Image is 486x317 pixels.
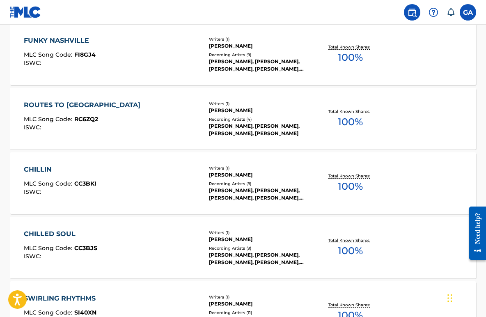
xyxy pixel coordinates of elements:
[445,278,486,317] iframe: Chat Widget
[209,300,312,308] div: [PERSON_NAME]
[24,36,96,46] div: FUNKY NASHVILLE
[209,122,312,137] div: [PERSON_NAME], [PERSON_NAME], [PERSON_NAME], [PERSON_NAME]
[209,36,312,42] div: Writers ( 1 )
[209,107,312,114] div: [PERSON_NAME]
[209,187,312,202] div: [PERSON_NAME], [PERSON_NAME], [PERSON_NAME], [PERSON_NAME], [PERSON_NAME]
[24,165,96,175] div: CHILLIN
[447,8,455,16] div: Notifications
[74,309,96,316] span: SI40XN
[74,180,96,187] span: CC3BKI
[24,309,74,316] span: MLC Song Code :
[209,181,312,187] div: Recording Artists ( 8 )
[407,7,417,17] img: search
[24,115,74,123] span: MLC Song Code :
[209,165,312,171] div: Writers ( 1 )
[209,101,312,107] div: Writers ( 1 )
[24,51,74,58] span: MLC Song Code :
[338,115,363,129] span: 100 %
[209,171,312,179] div: [PERSON_NAME]
[74,51,96,58] span: FI8GJ4
[24,244,74,252] span: MLC Song Code :
[425,4,442,21] div: Help
[209,245,312,251] div: Recording Artists ( 9 )
[209,251,312,266] div: [PERSON_NAME], [PERSON_NAME], [PERSON_NAME], [PERSON_NAME], [PERSON_NAME]
[24,124,43,131] span: ISWC :
[209,230,312,236] div: Writers ( 1 )
[328,108,372,115] p: Total Known Shares:
[10,217,476,278] a: CHILLED SOULMLC Song Code:CC3BJSISWC:Writers (1)[PERSON_NAME]Recording Artists (9)[PERSON_NAME], ...
[404,4,420,21] a: Public Search
[24,100,144,110] div: ROUTES TO [GEOGRAPHIC_DATA]
[209,116,312,122] div: Recording Artists ( 4 )
[74,115,98,123] span: RC6ZQ2
[209,58,312,73] div: [PERSON_NAME], [PERSON_NAME], [PERSON_NAME], [PERSON_NAME], [PERSON_NAME]
[24,253,43,260] span: ISWC :
[10,88,476,149] a: ROUTES TO [GEOGRAPHIC_DATA]MLC Song Code:RC6ZQ2ISWC:Writers (1)[PERSON_NAME]Recording Artists (4)...
[74,244,97,252] span: CC3BJS
[338,179,363,194] span: 100 %
[463,199,486,267] iframe: Resource Center
[24,294,100,303] div: SWIRLING RHYTHMS
[209,42,312,50] div: [PERSON_NAME]
[328,173,372,179] p: Total Known Shares:
[24,180,74,187] span: MLC Song Code :
[24,59,43,67] span: ISWC :
[10,23,476,85] a: FUNKY NASHVILLEMLC Song Code:FI8GJ4ISWC:Writers (1)[PERSON_NAME]Recording Artists (9)[PERSON_NAME...
[328,237,372,243] p: Total Known Shares:
[460,4,476,21] div: User Menu
[447,286,452,310] div: Drag
[24,229,97,239] div: CHILLED SOUL
[10,6,41,18] img: MLC Logo
[209,310,312,316] div: Recording Artists ( 11 )
[328,44,372,50] p: Total Known Shares:
[429,7,438,17] img: help
[24,188,43,195] span: ISWC :
[209,236,312,243] div: [PERSON_NAME]
[338,50,363,65] span: 100 %
[209,52,312,58] div: Recording Artists ( 9 )
[209,294,312,300] div: Writers ( 1 )
[328,302,372,308] p: Total Known Shares:
[338,243,363,258] span: 100 %
[10,152,476,214] a: CHILLINMLC Song Code:CC3BKIISWC:Writers (1)[PERSON_NAME]Recording Artists (8)[PERSON_NAME], [PERS...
